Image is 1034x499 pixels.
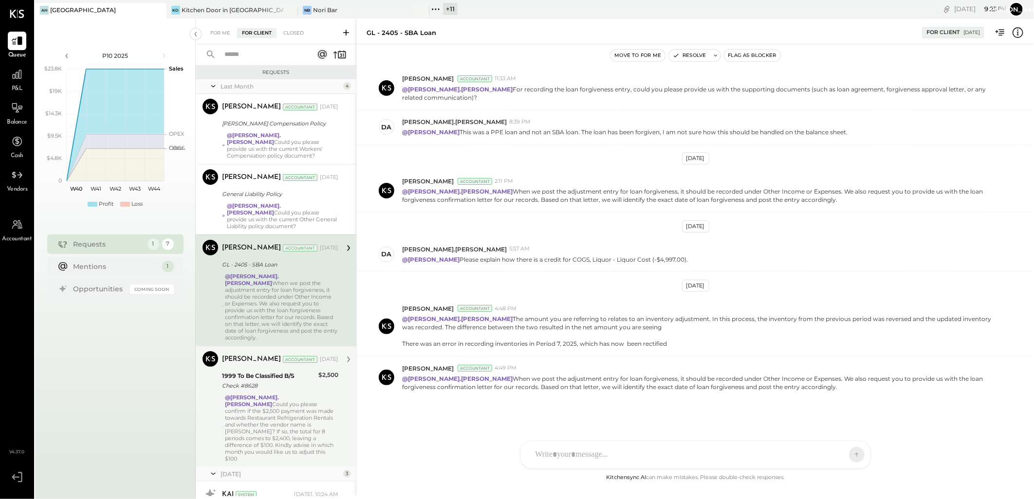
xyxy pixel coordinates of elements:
[402,128,460,136] strong: @[PERSON_NAME]
[320,356,338,363] div: [DATE]
[402,177,454,185] span: [PERSON_NAME]
[402,128,848,136] p: This was a PPE loan and not an SBA loan. The loan has been forgiven, I am not sure how this shoul...
[402,85,995,102] p: For recording the loan forgiveness entry, could you please provide us with the supporting documen...
[162,238,174,250] div: 7
[222,119,335,128] div: [PERSON_NAME] Compensation Policy
[382,249,392,259] div: da
[402,374,995,391] p: When we post the adjustment entry for loan forgiveness, it should be recorded under Other Income ...
[227,132,281,145] strong: @[PERSON_NAME].[PERSON_NAME]
[227,202,281,216] strong: @[PERSON_NAME].[PERSON_NAME]
[129,185,141,192] text: W43
[99,200,113,208] div: Profit
[222,355,281,364] div: [PERSON_NAME]
[12,85,23,93] span: P&L
[495,364,517,372] span: 4:49 PM
[278,28,309,38] div: Closed
[205,28,235,38] div: For Me
[7,118,27,127] span: Balance
[402,339,995,348] div: There was an error in recording inventories in Period 7, 2025, which has now been rectified
[225,394,279,408] strong: @[PERSON_NAME].[PERSON_NAME]
[294,491,338,499] div: [DATE], 10:24 AM
[458,365,492,372] div: Accountant
[303,6,312,15] div: NB
[44,65,62,72] text: $23.8K
[343,470,351,478] div: 3
[402,188,513,195] strong: @[PERSON_NAME].[PERSON_NAME]
[402,364,454,373] span: [PERSON_NAME]
[221,82,341,90] div: Last Month
[343,82,351,90] div: 4
[443,3,458,15] div: + 11
[74,239,143,249] div: Requests
[1009,1,1024,17] button: [PERSON_NAME]
[225,273,338,341] div: When we post the adjustment entry for loan forgiveness, it should be recorded under Other Income ...
[283,356,317,363] div: Accountant
[222,189,335,199] div: General Liability Policy
[237,28,277,38] div: For Client
[926,29,960,36] div: For Client
[382,123,392,132] div: da
[283,104,317,110] div: Accountant
[458,75,492,82] div: Accountant
[225,394,338,462] div: Could you please confirm if the $2,500 payment was made towards Restaurant Refrigeration Rentals ...
[954,4,1006,14] div: [DATE]
[222,260,335,269] div: GL - 2405 - SBA Loan
[458,305,492,312] div: Accountant
[458,178,492,185] div: Accountant
[222,102,281,112] div: [PERSON_NAME]
[40,6,49,15] div: AH
[182,6,283,14] div: Kitchen Door in [GEOGRAPHIC_DATA]
[50,6,116,14] div: [GEOGRAPHIC_DATA]
[283,174,317,181] div: Accountant
[0,65,34,93] a: P&L
[162,261,174,272] div: 1
[320,103,338,111] div: [DATE]
[169,130,185,137] text: OPEX
[171,6,180,15] div: KD
[402,315,995,348] p: The amount you are referring to relates to an inventory adjustment. In this process, the inventor...
[495,75,516,83] span: 11:33 AM
[225,273,279,286] strong: @[PERSON_NAME].[PERSON_NAME]
[47,155,62,161] text: $4.8K
[610,50,665,61] button: Move to for me
[74,262,157,271] div: Mentions
[169,144,185,151] text: Occu...
[74,284,125,294] div: Opportunities
[130,285,174,294] div: Coming Soon
[509,118,531,126] span: 8:39 PM
[724,50,780,61] button: Flag as Blocker
[131,200,143,208] div: Loss
[0,166,34,194] a: Vendors
[11,152,23,160] span: Cash
[495,178,513,185] span: 2:11 PM
[402,245,507,253] span: [PERSON_NAME].[PERSON_NAME]
[45,110,62,117] text: $14.3K
[222,381,315,391] div: Check #8628
[402,256,460,263] strong: @[PERSON_NAME]
[313,6,337,14] div: Nori Bar
[402,255,688,264] p: Please explain how there is a credit for COGS, Liquor - Liquor Cost (-$4,997.00).
[402,375,513,382] strong: @[PERSON_NAME].[PERSON_NAME]
[320,174,338,181] div: [DATE]
[169,65,184,72] text: Sales
[0,99,34,127] a: Balance
[0,132,34,160] a: Cash
[495,305,517,313] span: 4:48 PM
[148,238,159,250] div: 1
[0,32,34,60] a: Queue
[682,220,709,232] div: [DATE]
[509,245,530,253] span: 5:57 AM
[320,244,338,252] div: [DATE]
[963,29,980,36] div: [DATE]
[402,304,454,313] span: [PERSON_NAME]
[222,173,281,182] div: [PERSON_NAME]
[47,132,62,139] text: $9.5K
[221,470,341,478] div: [DATE]
[942,4,952,14] div: copy link
[402,86,513,93] strong: @[PERSON_NAME].[PERSON_NAME]
[402,118,507,126] span: [PERSON_NAME].[PERSON_NAME]
[227,202,338,230] div: Could you please provide us with the current Other General Liability policy document?
[227,132,338,159] div: Could you please provide us with the current Workers' Compensation policy document?
[222,243,281,253] div: [PERSON_NAME]
[222,371,315,381] div: 1999 To Be Classified B/S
